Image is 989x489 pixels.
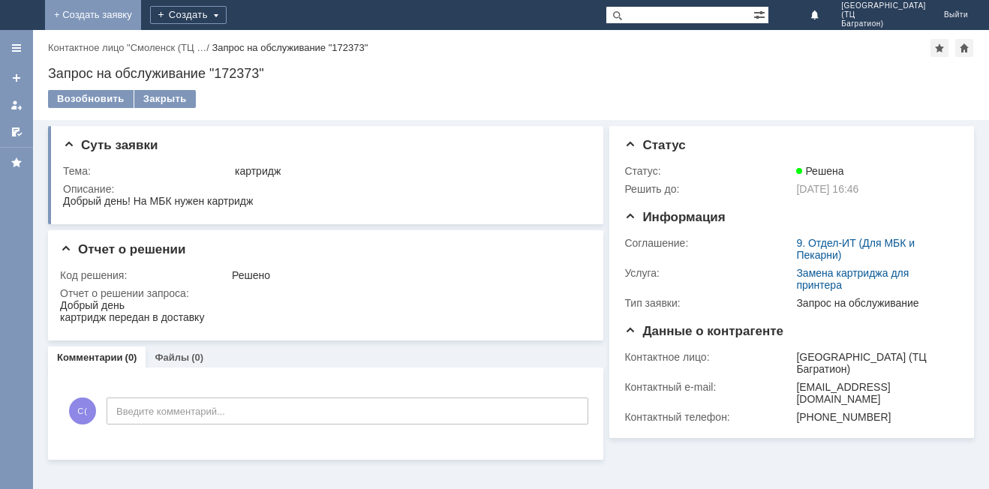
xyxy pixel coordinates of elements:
[841,1,926,10] span: [GEOGRAPHIC_DATA]
[60,269,229,281] div: Код решения:
[235,165,583,177] div: картридж
[624,237,793,249] div: Соглашение:
[5,66,29,90] a: Создать заявку
[60,242,185,256] span: Отчет о решении
[796,237,915,261] a: 9. Отдел-ИТ (Для МБК и Пекарни)
[232,269,583,281] div: Решено
[63,165,232,177] div: Тема:
[150,6,227,24] div: Создать
[155,352,189,363] a: Файлы
[212,42,368,53] div: Запрос на обслуживание "172373"
[191,352,203,363] div: (0)
[5,120,29,144] a: Мои согласования
[5,93,29,117] a: Мои заявки
[796,165,843,177] span: Решена
[624,351,793,363] div: Контактное лицо:
[624,297,793,309] div: Тип заявки:
[63,138,158,152] span: Суть заявки
[60,287,586,299] div: Отчет о решении запроса:
[69,397,96,424] span: С(
[796,411,952,423] div: [PHONE_NUMBER]
[841,19,926,28] span: Багратион)
[796,267,909,291] a: Замена картриджа для принтера
[48,66,974,81] div: Запрос на обслуживание "172373"
[955,39,973,57] div: Сделать домашней страницей
[125,352,137,363] div: (0)
[796,183,858,195] span: [DATE] 16:46
[624,381,793,393] div: Контактный e-mail:
[796,381,952,405] div: [EMAIL_ADDRESS][DOMAIN_NAME]
[624,138,685,152] span: Статус
[624,411,793,423] div: Контактный телефон:
[841,10,926,19] span: (ТЦ
[48,42,212,53] div: /
[624,183,793,195] div: Решить до:
[624,324,783,338] span: Данные о контрагенте
[624,267,793,279] div: Услуга:
[48,42,206,53] a: Контактное лицо "Смоленск (ТЦ …
[57,352,123,363] a: Комментарии
[753,7,768,21] span: Расширенный поиск
[796,351,952,375] div: [GEOGRAPHIC_DATA] (ТЦ Багратион)
[624,165,793,177] div: Статус:
[63,183,586,195] div: Описание:
[930,39,948,57] div: Добавить в избранное
[624,210,725,224] span: Информация
[796,297,952,309] div: Запрос на обслуживание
